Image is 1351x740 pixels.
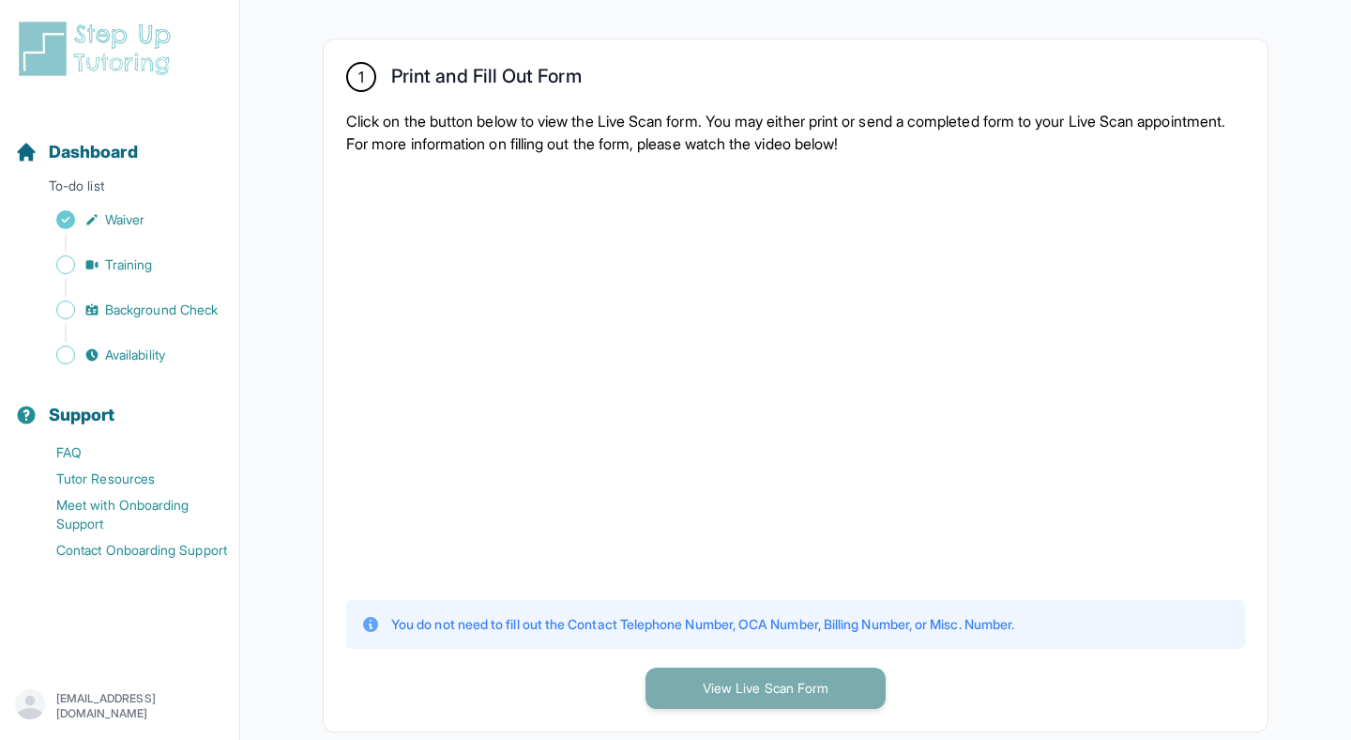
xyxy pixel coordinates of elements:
[105,346,165,364] span: Availability
[105,210,144,229] span: Waiver
[645,678,886,697] a: View Live Scan Form
[15,252,239,278] a: Training
[15,297,239,323] a: Background Check
[8,372,232,436] button: Support
[15,689,224,723] button: [EMAIL_ADDRESS][DOMAIN_NAME]
[49,139,138,165] span: Dashboard
[15,466,239,492] a: Tutor Resources
[15,342,239,368] a: Availability
[15,19,182,79] img: logo
[8,109,232,173] button: Dashboard
[391,615,1014,634] p: You do not need to fill out the Contact Telephone Number, OCA Number, Billing Number, or Misc. Nu...
[8,177,232,203] p: To-do list
[645,668,886,709] button: View Live Scan Form
[15,139,138,165] a: Dashboard
[391,65,582,95] h2: Print and Fill Out Form
[56,691,224,721] p: [EMAIL_ADDRESS][DOMAIN_NAME]
[15,207,239,233] a: Waiver
[15,537,239,563] a: Contact Onboarding Support
[49,402,115,428] span: Support
[346,110,1245,155] p: Click on the button below to view the Live Scan form. You may either print or send a completed fo...
[15,492,239,537] a: Meet with Onboarding Support
[358,66,364,88] span: 1
[15,439,239,466] a: FAQ
[105,255,153,274] span: Training
[105,301,218,319] span: Background Check
[346,170,1003,581] iframe: YouTube video player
